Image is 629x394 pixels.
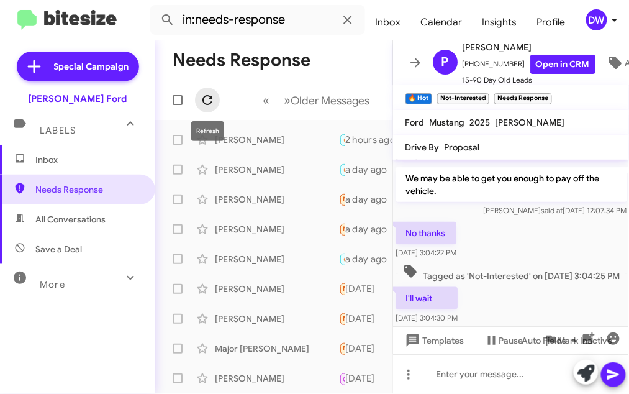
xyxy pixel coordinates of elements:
[339,370,345,386] div: Inbound Call
[496,117,565,128] span: [PERSON_NAME]
[396,222,456,244] p: No thanks
[345,163,397,176] div: a day ago
[405,142,440,153] span: Drive By
[17,52,139,81] a: Special Campaign
[405,93,432,104] small: 🔥 Hot
[345,313,385,325] div: [DATE]
[339,222,345,236] div: Nah
[35,213,106,226] span: All Conversations
[263,93,270,108] span: «
[437,93,489,104] small: Not-Interested
[345,223,397,236] div: a day ago
[410,4,472,40] a: Calendar
[345,253,397,265] div: a day ago
[35,243,82,255] span: Save a Deal
[215,253,339,265] div: [PERSON_NAME]
[343,314,396,323] span: Needs Response
[512,329,592,352] button: Auto Fields
[403,329,464,352] span: Templates
[494,93,551,104] small: Needs Response
[445,142,480,153] span: Proposal
[365,4,410,40] a: Inbox
[393,329,474,352] button: Templates
[40,279,65,290] span: More
[173,50,310,70] h1: Needs Response
[396,248,456,257] span: [DATE] 3:04:22 PM
[284,93,291,108] span: »
[343,165,364,173] span: 🔥 Hot
[191,121,224,141] div: Refresh
[215,342,339,355] div: Major [PERSON_NAME]
[343,195,396,203] span: Needs Response
[345,134,405,146] div: 2 hours ago
[343,344,396,352] span: Needs Response
[576,9,615,30] button: DW
[343,135,364,144] span: 🔥 Hot
[29,93,127,105] div: [PERSON_NAME] Ford
[483,206,627,215] span: [PERSON_NAME] [DATE] 12:07:34 PM
[397,264,624,282] span: Tagged as 'Not-Interested' on [DATE] 3:04:25 PM
[215,372,339,385] div: [PERSON_NAME]
[541,206,563,215] span: said at
[345,193,397,206] div: a day ago
[215,223,339,236] div: [PERSON_NAME]
[339,341,345,355] div: Yes
[343,255,364,263] span: 🔥 Hot
[215,193,339,206] div: [PERSON_NAME]
[215,283,339,295] div: [PERSON_NAME]
[430,117,465,128] span: Mustang
[256,88,278,113] button: Previous
[522,329,582,352] span: Auto Fields
[586,9,607,30] div: DW
[396,167,627,202] p: We may be able to get you enough to pay off the vehicle.
[343,375,376,383] span: Call Them
[345,372,385,385] div: [DATE]
[343,225,396,233] span: Needs Response
[405,117,425,128] span: Ford
[339,132,345,147] div: I'll wait
[463,74,595,86] span: 15-90 Day Old Leads
[345,283,385,295] div: [DATE]
[463,40,595,55] span: [PERSON_NAME]
[35,153,141,166] span: Inbox
[291,94,370,108] span: Older Messages
[40,125,76,136] span: Labels
[470,117,491,128] span: 2025
[339,282,345,296] div: Hi. Yes it was.
[256,88,378,113] nav: Page navigation example
[472,4,527,40] a: Insights
[527,4,576,40] a: Profile
[396,313,458,323] span: [DATE] 3:04:30 PM
[54,60,129,73] span: Special Campaign
[150,5,365,35] input: Search
[339,162,345,176] div: Not sure yet
[215,134,339,146] div: [PERSON_NAME]
[215,313,339,325] div: [PERSON_NAME]
[396,287,458,309] p: I'll wait
[345,342,385,355] div: [DATE]
[277,88,378,113] button: Next
[35,183,141,196] span: Needs Response
[339,192,345,206] div: Unfortunately I can't. I believe the transmission is slipping and I don't trust driving it.
[441,52,449,72] span: P
[463,55,595,74] span: [PHONE_NUMBER]
[343,285,396,293] span: Needs Response
[339,252,345,266] div: GM. No follow up meeting yet. The Out the door price was high. I am still looking for my vehicle ...
[339,311,345,326] div: My Bank haven't received anything from you all yet
[474,329,533,352] button: Pause
[215,163,339,176] div: [PERSON_NAME]
[530,55,595,74] a: Open in CRM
